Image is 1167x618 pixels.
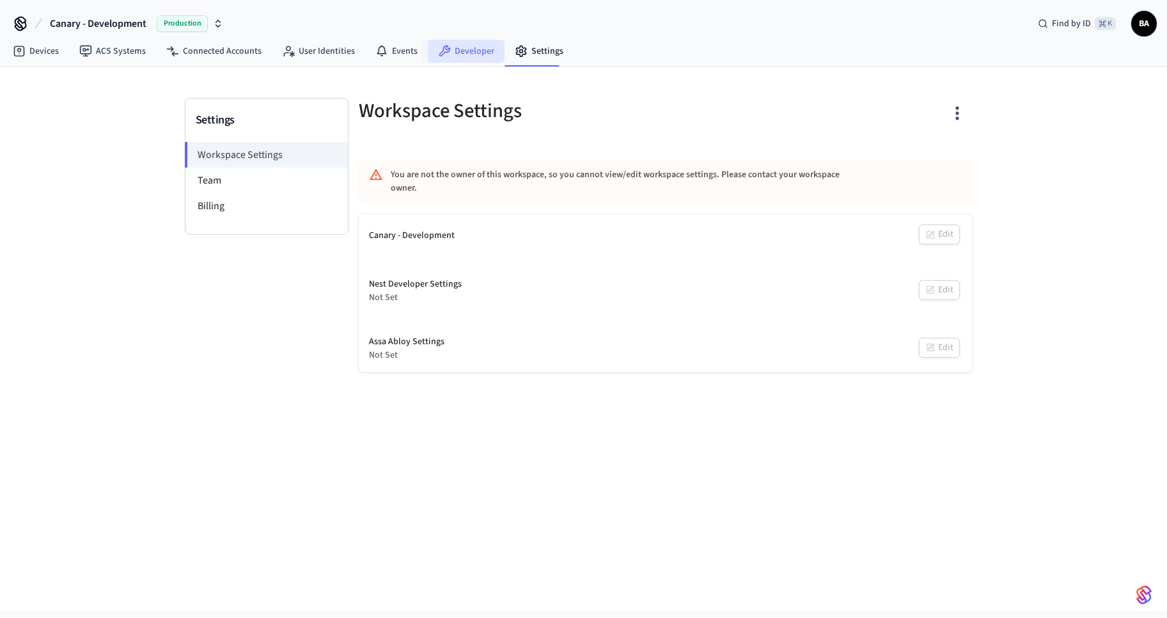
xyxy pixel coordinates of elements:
[50,16,146,31] span: Canary - Development
[1136,585,1152,605] img: SeamLogoGradient.69752ec5.svg
[369,335,444,349] div: Assa Abloy Settings
[1052,17,1091,30] span: Find by ID
[185,142,348,168] li: Workspace Settings
[1095,17,1116,30] span: ⌘ K
[369,349,444,362] div: Not Set
[196,111,338,129] h3: Settings
[69,40,156,63] a: ACS Systems
[505,40,574,63] a: Settings
[156,40,272,63] a: Connected Accounts
[369,229,455,242] div: Canary - Development
[428,40,505,63] a: Developer
[157,15,208,32] span: Production
[369,278,462,291] div: Nest Developer Settings
[1132,12,1155,35] span: BA
[185,193,348,219] li: Billing
[369,291,462,305] div: Not Set
[359,98,658,124] h5: Workspace Settings
[3,40,69,63] a: Devices
[185,168,348,193] li: Team
[1028,12,1126,35] div: Find by ID⌘ K
[272,40,365,63] a: User Identities
[391,163,865,200] div: You are not the owner of this workspace, so you cannot view/edit workspace settings. Please conta...
[365,40,428,63] a: Events
[1131,11,1157,36] button: BA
